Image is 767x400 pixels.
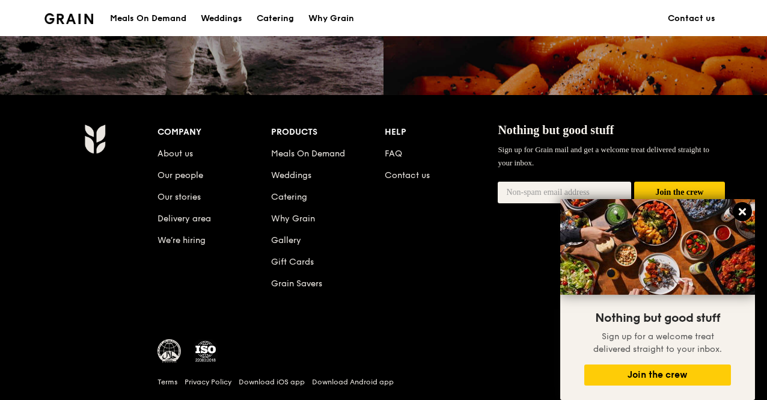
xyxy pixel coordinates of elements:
[271,278,322,289] a: Grain Savers
[157,192,201,202] a: Our stories
[194,339,218,363] img: ISO Certified
[157,170,203,180] a: Our people
[312,377,394,387] a: Download Android app
[301,1,361,37] a: Why Grain
[498,145,709,167] span: Sign up for Grain mail and get a welcome treat delivered straight to your inbox.
[271,124,385,141] div: Products
[498,182,631,203] input: Non-spam email address
[157,377,177,387] a: Terms
[560,199,755,295] img: DSC07876-Edit02-Large.jpeg
[194,1,249,37] a: Weddings
[201,1,242,37] div: Weddings
[733,202,752,221] button: Close
[271,192,307,202] a: Catering
[157,124,271,141] div: Company
[271,235,301,245] a: Gallery
[249,1,301,37] a: Catering
[385,149,402,159] a: FAQ
[595,311,720,325] span: Nothing but good stuff
[385,170,430,180] a: Contact us
[157,149,193,159] a: About us
[257,1,294,37] div: Catering
[84,124,105,154] img: Grain
[661,1,723,37] a: Contact us
[271,170,311,180] a: Weddings
[110,1,186,37] div: Meals On Demand
[157,339,182,363] img: MUIS Halal Certified
[239,377,305,387] a: Download iOS app
[498,123,614,137] span: Nothing but good stuff
[308,1,354,37] div: Why Grain
[271,214,315,224] a: Why Grain
[157,235,206,245] a: We’re hiring
[271,257,314,267] a: Gift Cards
[593,331,722,354] span: Sign up for a welcome treat delivered straight to your inbox.
[584,365,731,386] button: Join the crew
[157,214,211,224] a: Delivery area
[634,182,725,204] button: Join the crew
[385,124,498,141] div: Help
[44,13,93,24] img: Grain
[185,377,231,387] a: Privacy Policy
[271,149,345,159] a: Meals On Demand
